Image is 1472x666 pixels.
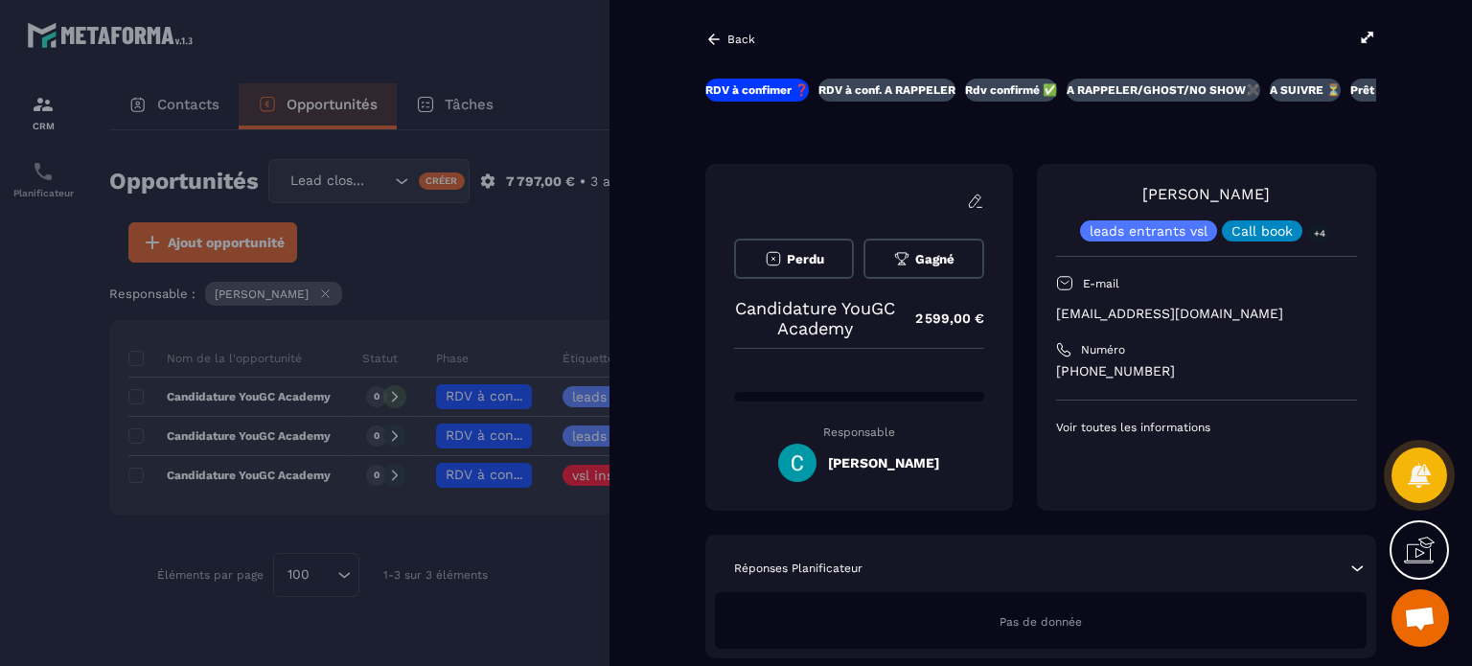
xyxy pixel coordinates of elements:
[1391,589,1449,647] div: Ouvrir le chat
[1083,276,1119,291] p: E-mail
[734,561,862,576] p: Réponses Planificateur
[965,82,1057,98] p: Rdv confirmé ✅
[1142,185,1270,203] a: [PERSON_NAME]
[1000,615,1082,629] span: Pas de donnée
[828,455,939,471] h5: [PERSON_NAME]
[734,298,896,338] p: Candidature YouGC Academy
[863,239,983,279] button: Gagné
[734,239,854,279] button: Perdu
[1307,223,1332,243] p: +4
[915,252,954,266] span: Gagné
[1270,82,1341,98] p: A SUIVRE ⏳
[1081,342,1125,357] p: Numéro
[1056,420,1357,435] p: Voir toutes les informations
[818,82,955,98] p: RDV à conf. A RAPPELER
[787,252,824,266] span: Perdu
[1056,305,1357,323] p: [EMAIL_ADDRESS][DOMAIN_NAME]
[1056,362,1357,380] p: [PHONE_NUMBER]
[1090,224,1207,238] p: leads entrants vsl
[727,33,755,46] p: Back
[1350,82,1447,98] p: Prêt à acheter 🎰
[1231,224,1293,238] p: Call book
[705,82,809,98] p: RDV à confimer ❓
[896,300,984,337] p: 2 599,00 €
[1067,82,1260,98] p: A RAPPELER/GHOST/NO SHOW✖️
[734,425,984,439] p: Responsable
